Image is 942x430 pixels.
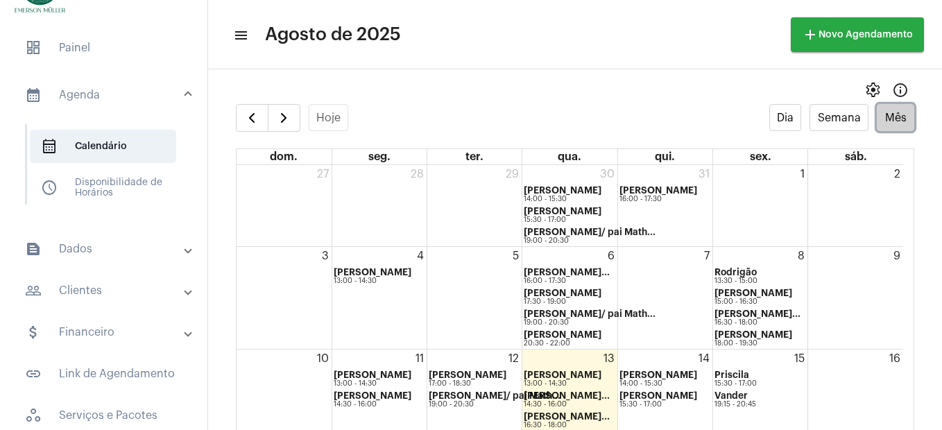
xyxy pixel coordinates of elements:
[427,246,522,349] td: 5 de agosto de 2025
[714,277,757,285] div: 13:30 - 15:00
[524,216,601,224] div: 15:30 - 17:00
[25,241,42,257] mat-icon: sidenav icon
[41,138,58,155] span: sidenav icon
[524,380,601,388] div: 13:00 - 14:30
[30,171,176,205] span: Disponibilidade de Horários
[14,357,194,390] span: Link de Agendamento
[524,268,610,277] strong: [PERSON_NAME]...
[237,246,332,349] td: 3 de agosto de 2025
[522,165,617,247] td: 30 de julho de 2025
[808,165,903,247] td: 2 de agosto de 2025
[524,277,610,285] div: 16:00 - 17:30
[314,165,332,183] a: 27 de julho de 2025
[334,268,411,277] strong: [PERSON_NAME]
[25,87,42,103] mat-icon: sidenav icon
[8,316,207,349] mat-expansion-panel-header: sidenav iconFinanceiro
[366,149,393,164] a: segunda-feira
[859,76,887,104] button: settings
[25,40,42,56] span: sidenav icon
[334,277,411,285] div: 13:00 - 14:30
[332,246,427,349] td: 4 de agosto de 2025
[429,391,560,400] strong: [PERSON_NAME]/ pai Math...
[714,268,757,277] strong: Rodrigão
[233,27,247,44] mat-icon: sidenav icon
[714,401,756,409] div: 19:15 - 20:45
[414,247,427,265] a: 4 de agosto de 2025
[802,30,913,40] span: Novo Agendamento
[25,282,185,299] mat-panel-title: Clientes
[617,246,712,349] td: 7 de agosto de 2025
[332,165,427,247] td: 28 de julho de 2025
[8,117,207,224] div: sidenav iconAgenda
[524,289,601,298] strong: [PERSON_NAME]
[714,289,792,298] strong: [PERSON_NAME]
[14,31,194,64] span: Painel
[712,165,807,247] td: 1 de agosto de 2025
[522,246,617,349] td: 6 de agosto de 2025
[524,207,601,216] strong: [PERSON_NAME]
[701,247,712,265] a: 7 de agosto de 2025
[714,330,792,339] strong: [PERSON_NAME]
[429,401,560,409] div: 19:00 - 20:30
[877,104,914,131] button: Mês
[334,380,411,388] div: 13:00 - 14:30
[25,241,185,257] mat-panel-title: Dados
[892,82,909,98] mat-icon: Info
[334,391,411,400] strong: [PERSON_NAME]
[314,350,332,368] a: 10 de agosto de 2025
[334,401,411,409] div: 14:30 - 16:00
[510,247,522,265] a: 5 de agosto de 2025
[802,26,819,43] mat-icon: add
[524,298,601,306] div: 17:30 - 19:00
[524,422,610,429] div: 16:30 - 18:00
[555,149,584,164] a: quarta-feira
[267,149,300,164] a: domingo
[524,391,610,400] strong: [PERSON_NAME]...
[696,350,712,368] a: 14 de agosto de 2025
[891,247,903,265] a: 9 de agosto de 2025
[524,227,656,237] strong: [PERSON_NAME]/ pai Math...
[25,407,42,424] span: sidenav icon
[236,104,268,132] button: Mês Anterior
[619,380,697,388] div: 14:00 - 15:30
[652,149,678,164] a: quinta-feira
[619,196,697,203] div: 16:00 - 17:30
[887,350,903,368] a: 16 de agosto de 2025
[524,196,601,203] div: 14:00 - 15:30
[619,391,697,400] strong: [PERSON_NAME]
[795,247,807,265] a: 8 de agosto de 2025
[265,24,401,46] span: Agosto de 2025
[597,165,617,183] a: 30 de julho de 2025
[714,298,792,306] div: 15:00 - 16:30
[408,165,427,183] a: 28 de julho de 2025
[891,165,903,183] a: 2 de agosto de 2025
[429,370,506,379] strong: [PERSON_NAME]
[413,350,427,368] a: 11 de agosto de 2025
[8,274,207,307] mat-expansion-panel-header: sidenav iconClientes
[864,82,881,98] span: settings
[714,309,800,318] strong: [PERSON_NAME]...
[769,104,802,131] button: Dia
[524,340,601,347] div: 20:30 - 22:00
[524,401,610,409] div: 14:30 - 16:00
[8,73,207,117] mat-expansion-panel-header: sidenav iconAgenda
[842,149,870,164] a: sábado
[601,350,617,368] a: 13 de agosto de 2025
[605,247,617,265] a: 6 de agosto de 2025
[798,165,807,183] a: 1 de agosto de 2025
[524,319,656,327] div: 19:00 - 20:30
[8,232,207,266] mat-expansion-panel-header: sidenav iconDados
[887,76,914,104] button: Info
[268,104,300,132] button: Próximo Mês
[30,130,176,163] span: Calendário
[810,104,868,131] button: Semana
[714,391,748,400] strong: Vander
[25,282,42,299] mat-icon: sidenav icon
[524,309,656,318] strong: [PERSON_NAME]/ pai Math...
[617,165,712,247] td: 31 de julho de 2025
[25,324,185,341] mat-panel-title: Financeiro
[237,165,332,247] td: 27 de julho de 2025
[524,412,610,421] strong: [PERSON_NAME]...
[619,401,697,409] div: 15:30 - 17:00
[463,149,486,164] a: terça-feira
